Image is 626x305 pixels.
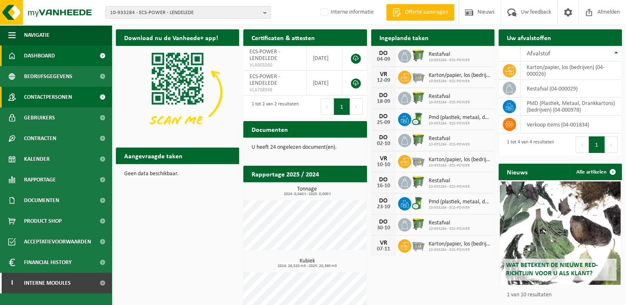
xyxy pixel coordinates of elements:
[375,183,392,189] div: 16-10
[375,57,392,62] div: 04-09
[429,136,470,142] span: Restafval
[247,186,367,196] h3: Tonnage
[503,136,554,154] div: 1 tot 4 van 4 resultaten
[24,252,72,273] span: Financial History
[24,169,56,190] span: Rapportage
[375,92,392,99] div: DO
[116,148,191,164] h2: Aangevraagde taken
[247,98,299,116] div: 1 tot 2 van 2 resultaten
[247,264,367,268] span: 2024: 28,520 m3 - 2025: 20,390 m3
[520,116,622,133] td: verkoop items (04-001834)
[429,72,490,79] span: Karton/papier, los (bedrijven)
[429,93,470,100] span: Restafval
[124,171,231,177] p: Geen data beschikbaar.
[375,198,392,204] div: DO
[429,226,470,231] span: 10-933284 - ECS-POWER
[375,78,392,83] div: 12-09
[605,136,618,153] button: Next
[350,98,363,115] button: Next
[429,163,490,168] span: 10-933284 - ECS-POWER
[24,190,59,211] span: Documenten
[106,6,271,19] button: 10-933284 - ECS-POWER - LENDELEDE
[249,62,300,69] span: VLA903260
[429,121,490,126] span: 10-933284 - ECS-POWER
[576,136,589,153] button: Previous
[411,238,425,252] img: WB-2500-GAL-GY-01
[243,166,327,182] h2: Rapportage 2025 / 2024
[429,178,470,184] span: Restafval
[375,162,392,168] div: 10-10
[411,69,425,83] img: WB-2500-GAL-GY-01
[24,87,72,107] span: Contactpersonen
[520,80,622,98] td: restafval (04-000029)
[429,100,470,105] span: 10-933284 - ECS-POWER
[589,136,605,153] button: 1
[375,120,392,126] div: 25-09
[249,49,280,62] span: ECS-POWER - LENDELEDE
[429,205,490,210] span: 10-933284 - ECS-POWER
[375,176,392,183] div: DO
[429,51,470,58] span: Restafval
[116,29,226,45] h2: Download nu de Vanheede+ app!
[411,48,425,62] img: WB-0770-HPE-GN-50
[116,46,239,138] img: Download de VHEPlus App
[24,66,72,87] span: Bedrijfsgegevens
[520,62,622,80] td: karton/papier, los (bedrijven) (04-000026)
[319,6,374,19] label: Interne informatie
[375,113,392,120] div: DO
[24,128,56,149] span: Contracten
[321,98,334,115] button: Previous
[243,29,323,45] h2: Certificaten & attesten
[429,184,470,189] span: 10-933284 - ECS-POWER
[429,157,490,163] span: Karton/papier, los (bedrijven)
[375,50,392,57] div: DO
[411,154,425,168] img: WB-2500-GAL-GY-01
[249,87,300,93] span: VLA708948
[411,175,425,189] img: WB-0770-HPE-GN-50
[429,114,490,121] span: Pmd (plastiek, metaal, drankkartons) (bedrijven)
[249,74,280,86] span: ECS-POWER - LENDELEDE
[375,225,392,231] div: 30-10
[375,204,392,210] div: 23-10
[24,231,91,252] span: Acceptatievoorwaarden
[403,8,450,17] span: Offerte aanvragen
[375,155,392,162] div: VR
[429,248,490,253] span: 10-933284 - ECS-POWER
[570,164,621,180] a: Alle artikelen
[429,241,490,248] span: Karton/papier, los (bedrijven)
[371,29,437,45] h2: Ingeplande taken
[375,71,392,78] div: VR
[520,98,622,116] td: PMD (Plastiek, Metaal, Drankkartons) (bedrijven) (04-000978)
[411,196,425,210] img: WB-0240-CU
[411,133,425,147] img: WB-0770-HPE-GN-50
[411,112,425,126] img: WB-0240-CU
[375,240,392,246] div: VR
[375,246,392,252] div: 07-11
[411,91,425,105] img: WB-0770-HPE-GN-50
[375,141,392,147] div: 02-10
[24,211,62,231] span: Product Shop
[247,192,367,196] span: 2024: 0,040 t - 2025: 0,000 t
[307,71,343,95] td: [DATE]
[429,142,470,147] span: 10-933284 - ECS-POWER
[24,45,55,66] span: Dashboard
[499,29,559,45] h2: Uw afvalstoffen
[243,121,296,137] h2: Documenten
[499,164,536,180] h2: Nieuws
[500,181,621,285] a: Wat betekent de nieuwe RED-richtlijn voor u als klant?
[8,273,16,293] span: I
[411,217,425,231] img: WB-0770-HPE-GN-50
[506,262,598,276] span: Wat betekent de nieuwe RED-richtlijn voor u als klant?
[527,50,550,57] span: Afvalstof
[507,292,618,298] p: 1 van 10 resultaten
[375,219,392,225] div: DO
[24,25,50,45] span: Navigatie
[307,46,343,71] td: [DATE]
[386,4,454,21] a: Offerte aanvragen
[375,134,392,141] div: DO
[24,273,71,293] span: Interne modules
[305,182,366,198] a: Bekijk rapportage
[110,7,260,19] span: 10-933284 - ECS-POWER - LENDELEDE
[429,79,490,84] span: 10-933284 - ECS-POWER
[375,99,392,105] div: 18-09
